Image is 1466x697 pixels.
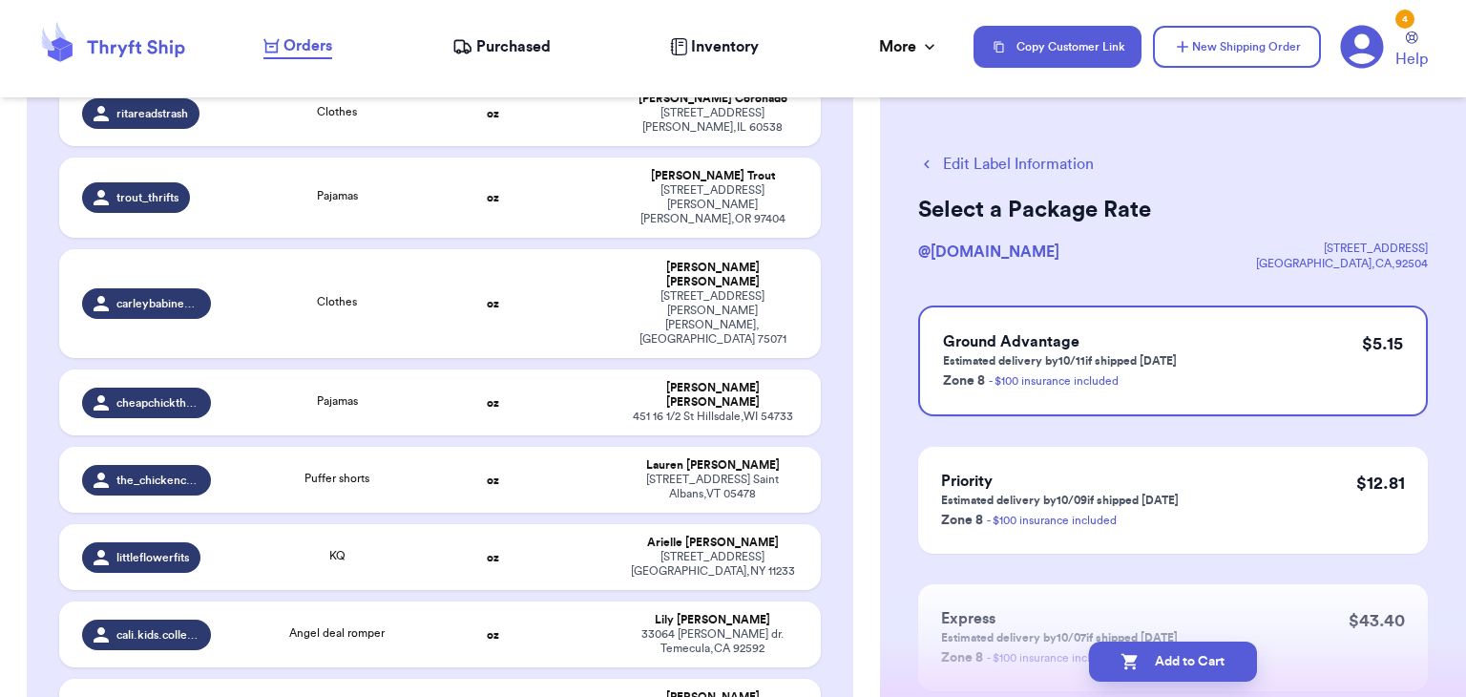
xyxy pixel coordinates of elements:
a: Purchased [452,35,551,58]
div: 451 16 1/2 St Hillsdale , WI 54733 [627,410,798,424]
span: the_chickencollective [116,473,200,488]
div: 4 [1395,10,1414,29]
span: Pajamas [317,190,358,201]
p: Estimated delivery by 10/11 if shipped [DATE] [943,353,1177,369]
div: [STREET_ADDRESS] [GEOGRAPHIC_DATA] , NY 11233 [627,550,798,579]
div: [STREET_ADDRESS] [PERSON_NAME] , IL 60538 [627,106,798,135]
span: Priority [941,474,993,489]
div: [STREET_ADDRESS][PERSON_NAME] [PERSON_NAME] , [GEOGRAPHIC_DATA] 75071 [627,289,798,347]
button: Edit Label Information [918,153,1094,176]
button: Add to Cart [1089,642,1257,682]
span: Purchased [476,35,551,58]
button: Copy Customer Link [974,26,1141,68]
p: $ 5.15 [1362,330,1403,357]
span: Help [1395,48,1428,71]
strong: oz [487,108,499,119]
span: Inventory [691,35,759,58]
strong: oz [487,298,499,309]
span: ritareadstrash [116,106,188,121]
div: [STREET_ADDRESS] [1256,241,1428,256]
strong: oz [487,475,499,486]
div: [STREET_ADDRESS][PERSON_NAME] [PERSON_NAME] , OR 97404 [627,183,798,226]
span: Clothes [317,296,357,307]
strong: oz [487,192,499,203]
div: [STREET_ADDRESS] Saint Albans , VT 05478 [627,473,798,501]
span: Express [941,611,995,626]
div: Arielle [PERSON_NAME] [627,536,798,550]
strong: oz [487,629,499,641]
div: Lily [PERSON_NAME] [627,613,798,627]
div: [PERSON_NAME] [PERSON_NAME] [627,381,798,410]
span: Ground Advantage [943,334,1079,349]
strong: oz [487,552,499,563]
span: KQ [329,550,346,561]
a: Inventory [670,35,759,58]
button: New Shipping Order [1153,26,1321,68]
a: - $100 insurance included [987,515,1117,526]
a: Orders [263,34,332,59]
div: [PERSON_NAME] Trout [627,169,798,183]
div: [GEOGRAPHIC_DATA] , CA , 92504 [1256,256,1428,271]
span: Orders [283,34,332,57]
span: cali.kids.collective [116,627,200,643]
span: Puffer shorts [304,473,369,484]
span: Angel deal romper [289,627,385,639]
span: Zone 8 [943,374,985,388]
div: More [879,35,939,58]
a: Help [1395,32,1428,71]
div: [PERSON_NAME] [PERSON_NAME] [627,261,798,289]
span: carleybabineaux [116,296,200,311]
div: [PERSON_NAME] Coronado [627,92,798,106]
a: - $100 insurance included [989,375,1119,387]
span: Clothes [317,106,357,117]
span: Pajamas [317,395,358,407]
span: @ [DOMAIN_NAME] [918,244,1059,260]
div: Lauren [PERSON_NAME] [627,458,798,473]
span: littleflowerfits [116,550,189,565]
strong: oz [487,397,499,409]
h2: Select a Package Rate [918,195,1428,225]
p: $ 12.81 [1356,470,1405,496]
span: Zone 8 [941,514,983,527]
p: $ 43.40 [1349,607,1405,634]
a: 4 [1340,25,1384,69]
span: cheapchickthrifts [116,395,200,411]
span: trout_thrifts [116,190,178,205]
p: Estimated delivery by 10/09 if shipped [DATE] [941,493,1179,508]
div: 33064 [PERSON_NAME] dr. Temecula , CA 92592 [627,627,798,656]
